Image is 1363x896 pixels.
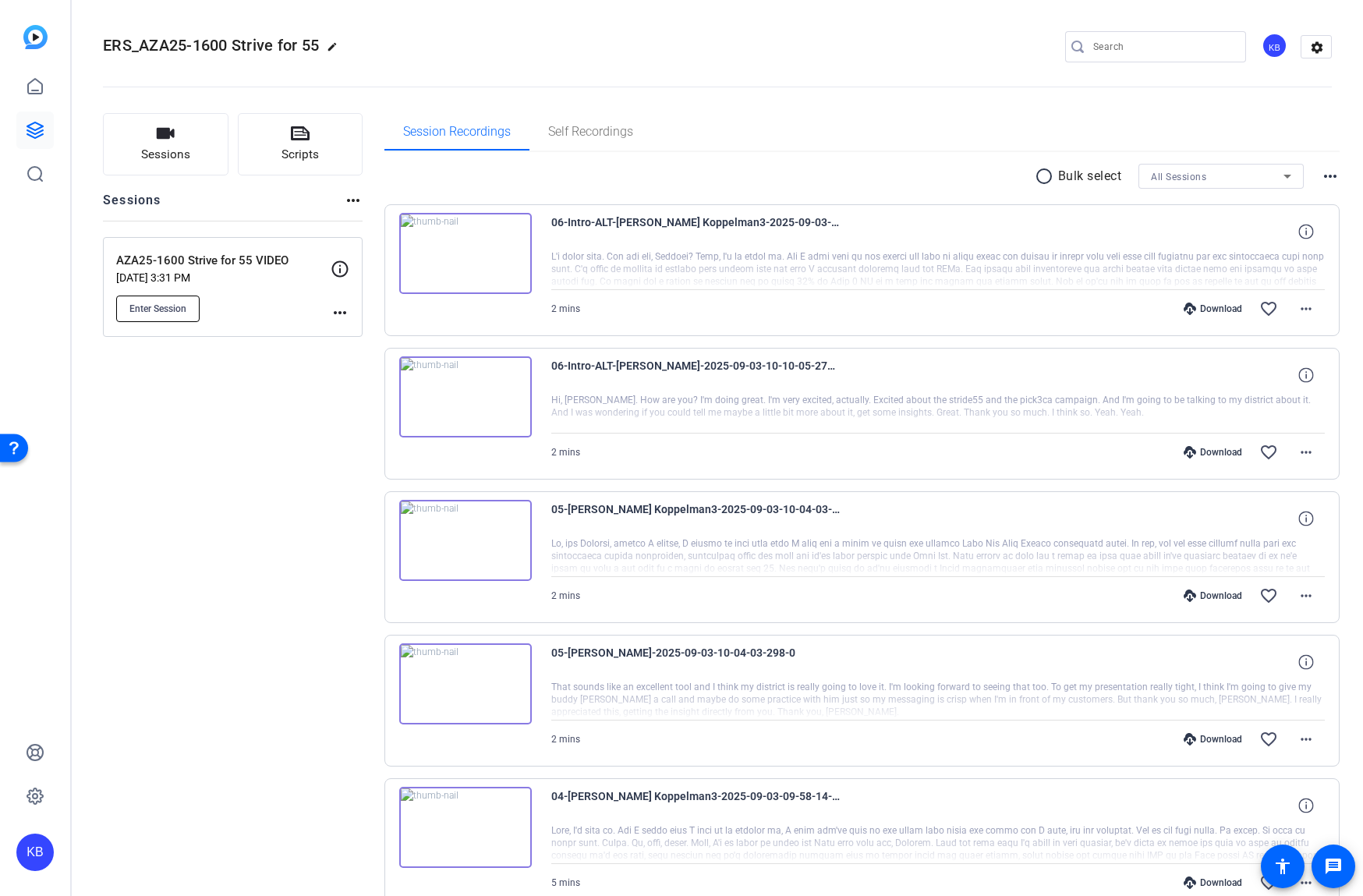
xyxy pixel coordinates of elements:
span: Sessions [141,146,190,164]
mat-icon: favorite_border [1259,730,1278,749]
mat-icon: settings [1301,36,1333,59]
div: KB [16,834,54,871]
p: Bulk select [1058,167,1122,186]
span: 2 mins [551,303,580,314]
span: ERS_AZA25-1600 Strive for 55 [103,36,319,55]
div: Download [1176,303,1250,315]
mat-icon: accessibility [1273,857,1292,876]
div: Download [1176,877,1250,889]
button: Sessions [103,113,228,175]
span: Scripts [281,146,319,164]
mat-icon: favorite_border [1259,873,1278,892]
div: Download [1176,590,1250,602]
span: 04-[PERSON_NAME] Koppelman3-2025-09-03-09-58-14-850-1 [551,787,840,824]
span: 5 mins [551,877,580,888]
img: thumb-nail [399,643,532,724]
button: Scripts [238,113,363,175]
div: Download [1176,446,1250,459]
mat-icon: favorite_border [1259,443,1278,462]
span: 06-Intro-ALT-[PERSON_NAME]-2025-09-03-10-10-05-273-0 [551,356,840,394]
mat-icon: more_horiz [1297,299,1315,318]
span: 06-Intro-ALT-[PERSON_NAME] Koppelman3-2025-09-03-10-10-05-273-1 [551,213,840,250]
span: 2 mins [551,590,580,601]
img: thumb-nail [399,356,532,437]
img: thumb-nail [399,787,532,868]
img: thumb-nail [399,500,532,581]
input: Search [1093,37,1234,56]
mat-icon: more_horiz [1297,586,1315,605]
mat-icon: more_horiz [1297,873,1315,892]
span: Session Recordings [403,126,511,138]
img: thumb-nail [399,213,532,294]
mat-icon: favorite_border [1259,299,1278,318]
mat-icon: radio_button_unchecked [1035,167,1058,186]
mat-icon: edit [327,41,345,60]
button: Enter Session [116,296,200,322]
ngx-avatar: Ken Blando [1262,33,1289,60]
mat-icon: more_horiz [1297,730,1315,749]
mat-icon: more_horiz [331,303,349,322]
span: 2 mins [551,447,580,458]
img: blue-gradient.svg [23,25,48,49]
mat-icon: more_horiz [344,191,363,210]
span: 05-[PERSON_NAME]-2025-09-03-10-04-03-298-0 [551,643,840,681]
span: Enter Session [129,303,186,315]
mat-icon: more_horiz [1321,167,1340,186]
h2: Sessions [103,191,161,221]
div: KB [1262,33,1287,58]
p: AZA25-1600 Strive for 55 VIDEO [116,252,331,270]
p: [DATE] 3:31 PM [116,271,331,284]
mat-icon: message [1324,857,1343,876]
mat-icon: favorite_border [1259,586,1278,605]
span: 2 mins [551,734,580,745]
div: Download [1176,733,1250,745]
span: 05-[PERSON_NAME] Koppelman3-2025-09-03-10-04-03-298-1 [551,500,840,537]
span: Self Recordings [548,126,633,138]
mat-icon: more_horiz [1297,443,1315,462]
span: All Sessions [1151,172,1206,182]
